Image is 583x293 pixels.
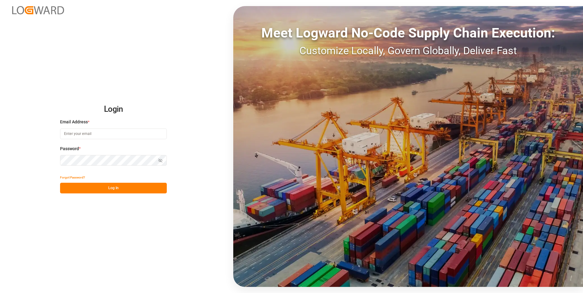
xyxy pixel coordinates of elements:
[60,183,167,193] button: Log In
[233,23,583,43] div: Meet Logward No-Code Supply Chain Execution:
[233,43,583,58] div: Customize Locally, Govern Globally, Deliver Fast
[60,100,167,119] h2: Login
[12,6,64,14] img: Logward_new_orange.png
[60,129,167,139] input: Enter your email
[60,119,88,125] span: Email Address
[60,172,85,183] button: Forgot Password?
[60,146,79,152] span: Password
